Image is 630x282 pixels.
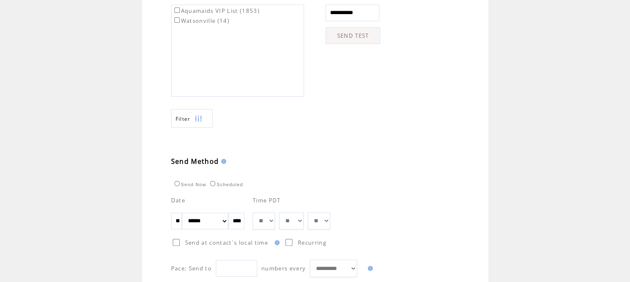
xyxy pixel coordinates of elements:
label: Aquamaids VIP List (1853) [173,7,260,15]
label: Scheduled [208,182,243,187]
a: SEND TEST [326,27,380,44]
span: Time PDT [253,197,281,204]
span: numbers every [261,265,306,272]
span: Send Method [171,157,219,166]
img: help.gif [365,266,373,271]
a: Filter [171,109,212,128]
span: Send at contact`s local time [185,239,268,246]
input: Watsonville (14) [174,17,180,23]
input: Aquamaids VIP List (1853) [174,7,180,13]
span: Date [171,197,185,204]
input: Scheduled [210,181,215,186]
span: Recurring [298,239,326,246]
span: Pace: Send to [171,265,212,272]
label: Watsonville (14) [173,17,229,24]
input: Send Now [174,181,180,186]
img: filters.png [195,109,202,128]
span: Show filters [176,115,191,122]
img: help.gif [272,240,280,245]
label: Send Now [172,182,206,187]
img: help.gif [219,159,226,164]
